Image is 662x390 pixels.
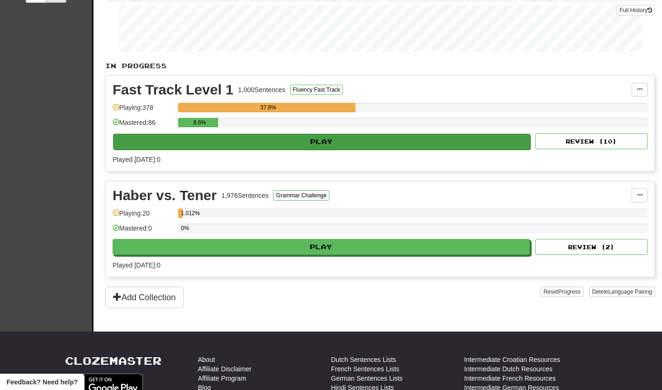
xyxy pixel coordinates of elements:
[113,134,530,150] button: Play
[7,377,78,387] span: Open feedback widget
[558,289,581,295] span: Progress
[113,103,173,118] div: Playing: 378
[617,5,655,15] a: Full History
[113,224,173,239] div: Mastered: 0
[198,374,246,383] a: Affiliate Program
[221,191,269,200] div: 1,976 Sentences
[273,190,329,201] button: Grammar Challenge
[464,355,560,364] a: Intermediate Croatian Resources
[464,374,556,383] a: Intermediate French Resources
[198,355,215,364] a: About
[105,287,184,308] button: Add Collection
[331,364,399,374] a: French Sentences Lists
[113,83,234,97] div: Fast Track Level 1
[238,85,285,94] div: 1,000 Sentences
[535,133,648,149] button: Review (10)
[464,364,553,374] a: Intermediate Dutch Resources
[113,188,217,202] div: Haber vs. Tener
[113,261,160,269] span: Played [DATE]: 0
[331,374,403,383] a: German Sentences Lists
[181,118,218,127] div: 8.6%
[113,209,173,224] div: Playing: 20
[589,287,655,297] button: DeleteLanguage Pairing
[198,364,252,374] a: Affiliate Disclaimer
[331,355,396,364] a: Dutch Sentences Lists
[181,103,356,112] div: 37.8%
[181,209,183,218] div: 1.012%
[290,85,343,95] button: Fluency Fast Track
[65,355,162,367] a: Clozemaster
[535,239,648,255] button: Review (2)
[541,287,583,297] button: ResetProgress
[608,289,652,295] span: Language Pairing
[113,118,173,133] div: Mastered: 86
[113,239,530,255] button: Play
[113,156,160,163] span: Played [DATE]: 0
[105,61,655,71] p: In Progress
